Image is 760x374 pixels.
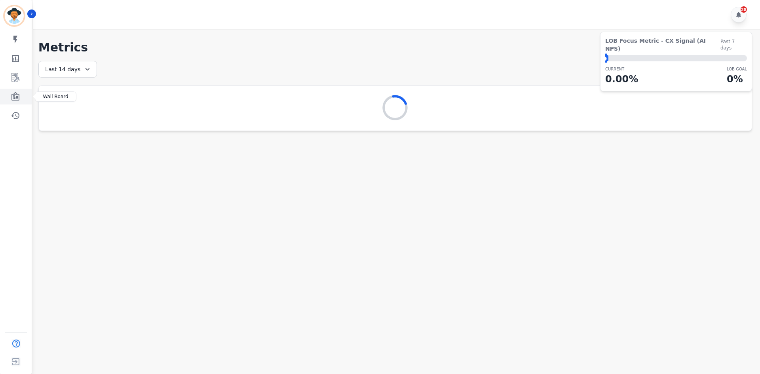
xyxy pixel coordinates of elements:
[38,40,752,55] h1: Metrics
[605,55,608,61] div: ⬤
[741,6,747,13] div: 28
[720,38,747,51] span: Past 7 days
[605,72,638,86] p: 0.00 %
[605,37,720,53] span: LOB Focus Metric - CX Signal (AI NPS)
[38,61,97,78] div: Last 14 days
[5,6,24,25] img: Bordered avatar
[727,72,747,86] p: 0 %
[605,66,638,72] p: CURRENT
[727,66,747,72] p: LOB Goal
